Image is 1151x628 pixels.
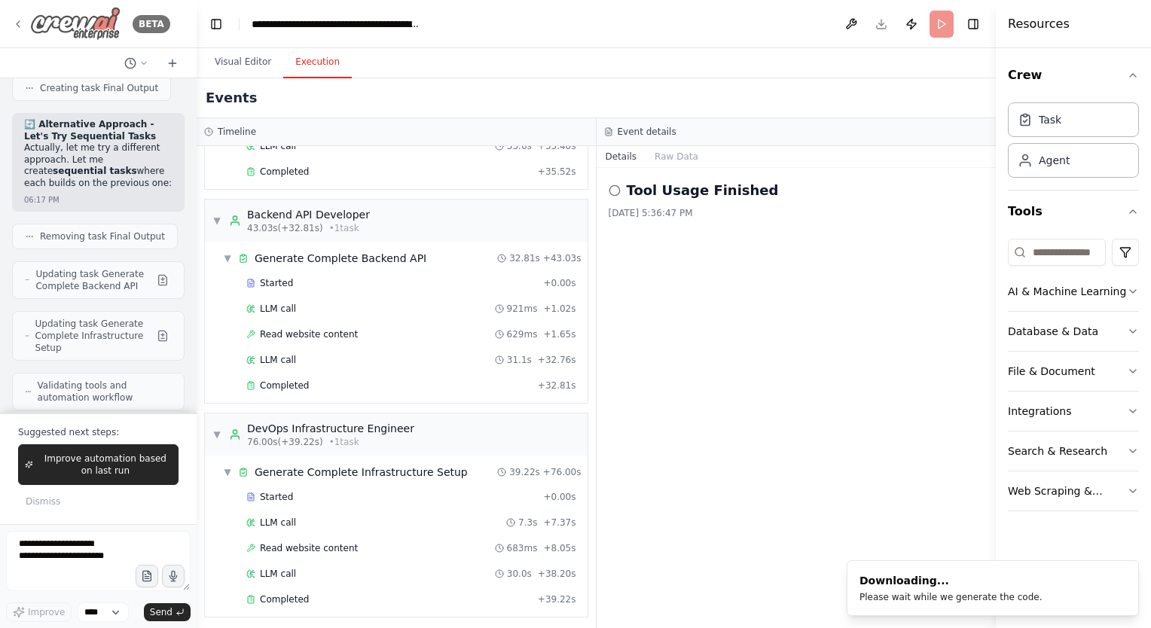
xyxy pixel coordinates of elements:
[1008,272,1139,311] button: AI & Machine Learning
[1008,15,1070,33] h4: Resources
[1008,364,1095,379] div: File & Document
[1008,233,1139,523] div: Tools
[1008,324,1098,339] div: Database & Data
[212,428,221,441] span: ▼
[260,542,358,554] span: Read website content
[35,318,151,354] span: Updating task Generate Complete Infrastructure Setup
[507,354,532,366] span: 31.1s
[247,222,323,234] span: 43.03s (+32.81s)
[223,466,232,478] span: ▼
[538,140,576,152] span: + 35.40s
[255,251,426,266] div: Generate Complete Backend API
[206,14,227,35] button: Hide left sidebar
[247,421,414,436] div: DevOps Infrastructure Engineer
[1008,444,1107,459] div: Search & Research
[260,303,296,315] span: LLM call
[618,126,676,138] h3: Event details
[136,565,158,587] button: Upload files
[260,380,309,392] span: Completed
[24,194,60,206] div: 06:17 PM
[538,593,576,605] span: + 39.22s
[247,436,323,448] span: 76.00s (+39.22s)
[518,517,537,529] span: 7.3s
[39,453,172,477] span: Improve automation based on last run
[260,517,296,529] span: LLM call
[329,222,359,234] span: • 1 task
[1008,284,1126,299] div: AI & Machine Learning
[223,252,232,264] span: ▼
[118,54,154,72] button: Switch to previous chat
[538,354,576,366] span: + 32.76s
[218,126,256,138] h3: Timeline
[212,215,221,227] span: ▼
[963,14,984,35] button: Hide right sidebar
[18,491,68,512] button: Dismiss
[150,606,172,618] span: Send
[543,252,582,264] span: + 43.03s
[133,15,170,33] div: BETA
[260,491,293,503] span: Started
[627,180,779,201] h2: Tool Usage Finished
[509,466,540,478] span: 39.22s
[507,568,532,580] span: 30.0s
[859,591,1043,603] div: Please wait while we generate the code.
[543,542,575,554] span: + 8.05s
[507,328,538,340] span: 629ms
[507,542,538,554] span: 683ms
[597,146,646,167] button: Details
[1008,392,1139,431] button: Integrations
[260,166,309,178] span: Completed
[40,82,158,94] span: Creating task Final Output
[543,466,582,478] span: + 76.00s
[1008,471,1139,511] button: Web Scraping & Browsing
[162,565,185,587] button: Click to speak your automation idea
[1008,96,1139,190] div: Crew
[24,119,156,142] strong: 🔄 Alternative Approach - Let's Try Sequential Tasks
[1008,483,1127,498] div: Web Scraping & Browsing
[507,140,532,152] span: 33.6s
[206,87,257,108] h2: Events
[543,303,575,315] span: + 1.02s
[538,166,576,178] span: + 35.52s
[40,230,165,242] span: Removing task Final Output
[509,252,540,264] span: 32.81s
[26,495,60,508] span: Dismiss
[543,328,575,340] span: + 1.65s
[543,491,575,503] span: + 0.00s
[260,354,296,366] span: LLM call
[260,568,296,580] span: LLM call
[260,593,309,605] span: Completed
[283,47,352,78] button: Execution
[255,465,468,480] div: Generate Complete Infrastructure Setup
[30,7,121,41] img: Logo
[1008,312,1139,351] button: Database & Data
[859,573,1043,588] div: Downloading...
[18,444,179,485] button: Improve automation based on last run
[543,517,575,529] span: + 7.37s
[609,207,985,219] div: [DATE] 5:36:47 PM
[53,166,136,176] strong: sequential tasks
[543,277,575,289] span: + 0.00s
[1008,431,1139,471] button: Search & Research
[1008,54,1139,96] button: Crew
[247,207,370,222] div: Backend API Developer
[203,47,283,78] button: Visual Editor
[38,380,172,404] span: Validating tools and automation workflow
[18,426,179,438] p: Suggested next steps:
[538,380,576,392] span: + 32.81s
[28,606,65,618] span: Improve
[260,140,296,152] span: LLM call
[329,436,359,448] span: • 1 task
[144,603,191,621] button: Send
[1008,352,1139,391] button: File & Document
[35,268,151,292] span: Updating task Generate Complete Backend API
[1008,404,1071,419] div: Integrations
[260,328,358,340] span: Read website content
[160,54,185,72] button: Start a new chat
[1039,112,1061,127] div: Task
[260,277,293,289] span: Started
[1008,191,1139,233] button: Tools
[646,146,707,167] button: Raw Data
[507,303,538,315] span: 921ms
[24,142,172,189] p: Actually, let me try a different approach. Let me create where each builds on the previous one:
